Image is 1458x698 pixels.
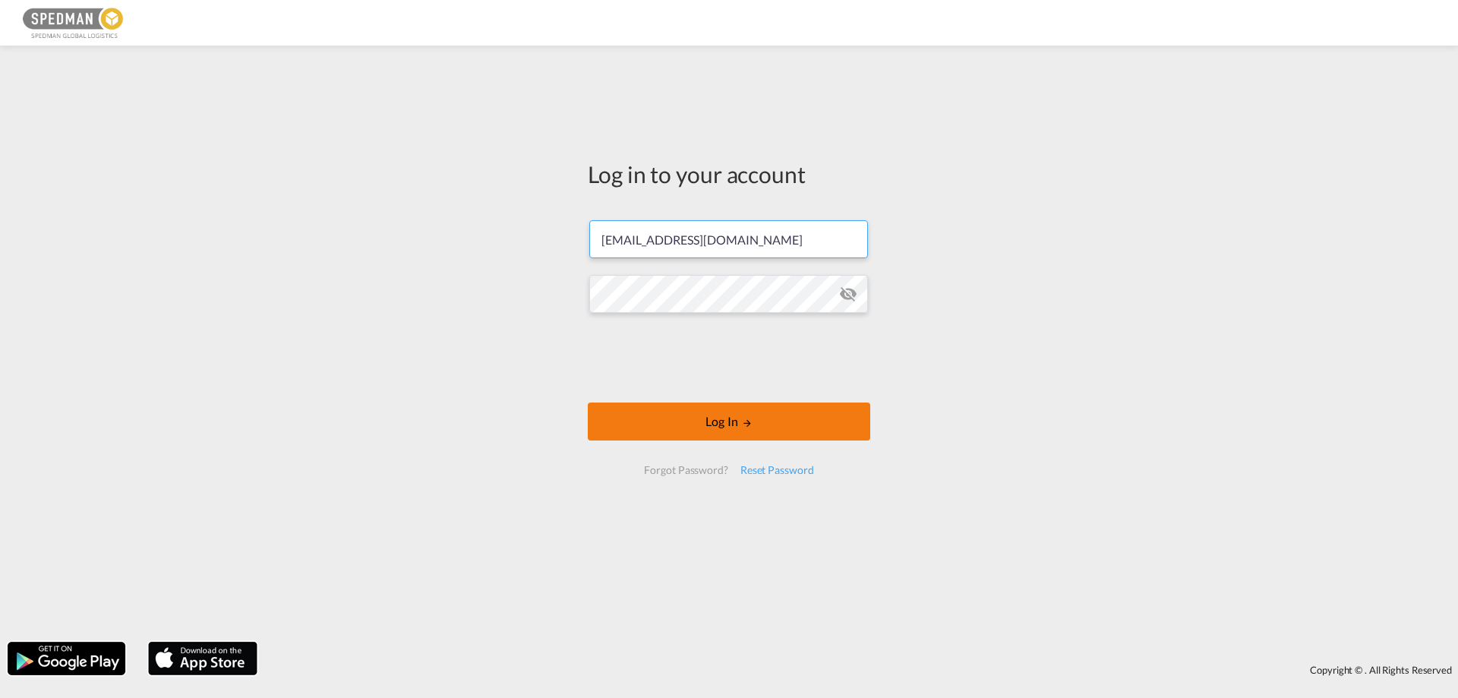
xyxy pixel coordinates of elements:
[588,158,870,190] div: Log in to your account
[265,657,1458,683] div: Copyright © . All Rights Reserved
[614,328,844,387] iframe: reCAPTCHA
[147,640,259,677] img: apple.png
[23,6,125,40] img: c12ca350ff1b11efb6b291369744d907.png
[734,456,820,484] div: Reset Password
[589,220,868,258] input: Enter email/phone number
[588,403,870,441] button: LOGIN
[638,456,734,484] div: Forgot Password?
[839,285,857,303] md-icon: icon-eye-off
[6,640,127,677] img: google.png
